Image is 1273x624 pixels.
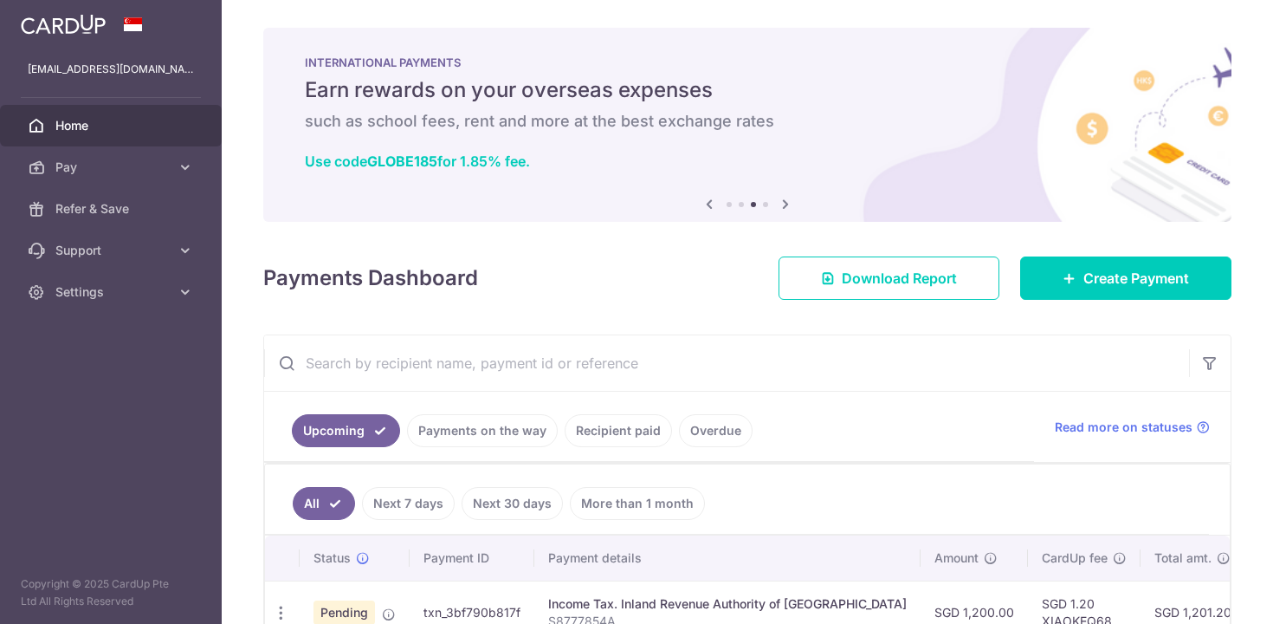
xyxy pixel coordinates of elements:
span: Download Report [842,268,957,289]
a: Download Report [779,257,999,300]
h4: Payments Dashboard [263,263,478,294]
th: Payment ID [410,536,534,581]
p: [EMAIL_ADDRESS][DOMAIN_NAME] [28,61,194,78]
a: Read more on statuses [1055,419,1210,436]
a: Recipient paid [565,414,672,447]
a: Upcoming [292,414,400,447]
div: Income Tax. Inland Revenue Authority of [GEOGRAPHIC_DATA] [548,595,907,613]
span: Read more on statuses [1055,419,1192,436]
p: INTERNATIONAL PAYMENTS [305,55,1190,69]
span: Total amt. [1154,549,1212,567]
a: All [293,487,355,520]
a: Create Payment [1020,257,1231,300]
span: Create Payment [1083,268,1189,289]
a: Overdue [679,414,753,447]
iframe: Opens a widget where you can find more information [1161,572,1256,615]
a: More than 1 month [570,487,705,520]
a: Use codeGLOBE185for 1.85% fee. [305,153,530,170]
a: Payments on the way [407,414,558,447]
th: Payment details [534,536,921,581]
span: Refer & Save [55,200,170,218]
span: Amount [934,549,979,567]
b: GLOBE185 [367,153,437,170]
a: Next 30 days [462,487,563,520]
span: Support [55,242,170,259]
img: CardUp [21,14,106,35]
span: Settings [55,283,170,301]
a: Next 7 days [362,487,455,520]
h5: Earn rewards on your overseas expenses [305,76,1190,104]
input: Search by recipient name, payment id or reference [264,335,1189,391]
span: Pay [55,159,170,176]
span: Home [55,117,170,134]
span: Status [313,549,351,567]
h6: such as school fees, rent and more at the best exchange rates [305,111,1190,132]
img: International Payment Banner [263,28,1231,222]
span: CardUp fee [1042,549,1108,567]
